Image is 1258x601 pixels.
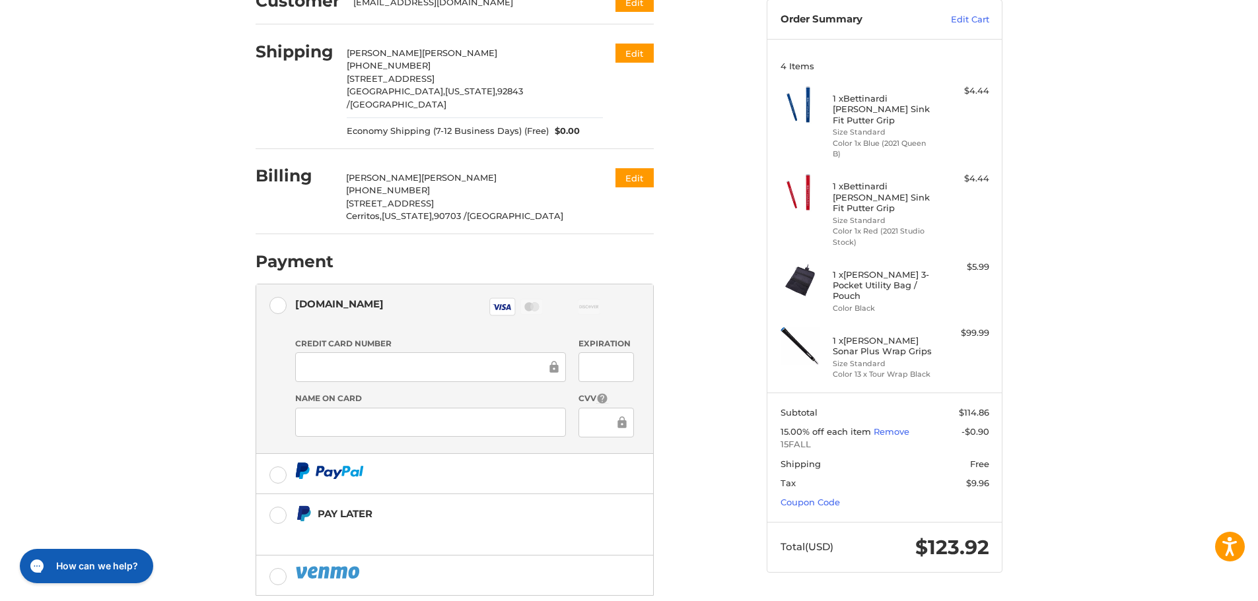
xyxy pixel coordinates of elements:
li: Size Standard [833,215,934,226]
img: PayPal icon [295,462,364,479]
span: [STREET_ADDRESS] [347,73,435,84]
li: Color Black [833,303,934,314]
span: [STREET_ADDRESS] [346,198,434,208]
span: [PERSON_NAME] [346,172,421,183]
h2: Payment [256,251,333,272]
h4: 1 x [PERSON_NAME] 3-Pocket Utility Bag / Pouch [833,269,934,301]
h2: Shipping [256,42,333,62]
span: 15FALL [781,438,989,451]
span: [PERSON_NAME] [422,47,497,58]
span: 92843 / [347,86,523,110]
span: [US_STATE], [445,86,497,96]
span: Tax [781,478,796,488]
div: $4.44 [937,84,989,98]
li: Size Standard [833,358,934,369]
label: Name on Card [295,393,566,404]
label: Credit Card Number [295,338,566,350]
span: $9.96 [966,478,989,488]
a: Remove [874,426,909,437]
span: Economy Shipping (7-12 Business Days) (Free) [347,125,549,138]
span: Subtotal [781,407,818,418]
iframe: Gorgias live chat messenger [13,544,157,588]
h4: 1 x Bettinardi [PERSON_NAME] Sink Fit Putter Grip [833,181,934,213]
span: [GEOGRAPHIC_DATA] [350,99,446,110]
li: Size Standard [833,127,934,138]
label: Expiration [578,338,633,350]
button: Edit [615,44,654,63]
span: [PERSON_NAME] [347,47,422,58]
span: [PHONE_NUMBER] [347,60,431,71]
button: Edit [615,168,654,187]
li: Color 1x Blue (2021 Queen B) [833,138,934,160]
span: [GEOGRAPHIC_DATA], [347,86,445,96]
iframe: PayPal Message 1 [295,527,571,539]
span: $0.00 [549,125,580,138]
span: Cerritos, [346,210,382,221]
img: Pay Later icon [295,505,312,522]
label: CVV [578,393,633,405]
span: 90703 / [434,210,467,221]
div: $4.44 [937,172,989,185]
li: Color 13 x Tour Wrap Black [833,369,934,380]
span: $114.86 [959,407,989,418]
span: [PHONE_NUMBER] [346,185,430,195]
a: Edit Cart [923,13,989,26]
div: Pay Later [318,503,571,524]
h4: 1 x [PERSON_NAME] Sonar Plus Wrap Grips [833,335,934,357]
h3: 4 Items [781,61,989,71]
span: [PERSON_NAME] [421,172,497,183]
span: 15.00% off each item [781,426,874,437]
span: -$0.90 [961,426,989,437]
span: $123.92 [915,535,989,559]
span: Free [970,459,989,469]
span: Total (USD) [781,540,833,553]
div: [DOMAIN_NAME] [295,293,384,315]
span: [GEOGRAPHIC_DATA] [467,210,563,221]
div: $99.99 [937,327,989,340]
li: Color 1x Red (2021 Studio Stock) [833,226,934,247]
span: Shipping [781,459,821,469]
h4: 1 x Bettinardi [PERSON_NAME] Sink Fit Putter Grip [833,93,934,125]
h2: Billing [256,166,333,186]
img: PayPal icon [295,564,363,581]
span: [US_STATE], [382,210,434,221]
div: $5.99 [937,261,989,274]
a: Coupon Code [781,497,840,507]
h3: Order Summary [781,13,923,26]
